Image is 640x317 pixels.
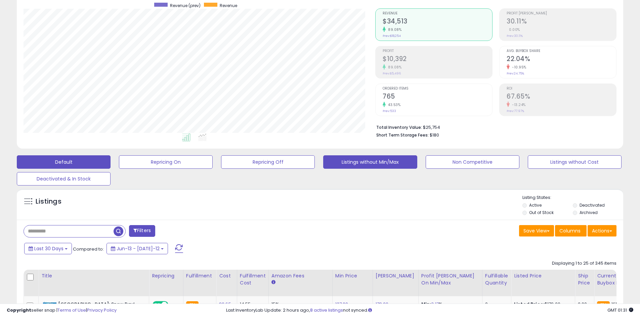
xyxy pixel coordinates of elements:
div: Fulfillment [186,272,213,279]
button: Jun-13 - [DATE]-12 [106,243,168,254]
strong: Copyright [7,307,31,313]
small: Prev: 24.75% [507,71,524,75]
button: Listings without Cost [528,155,622,169]
button: Columns [555,225,587,236]
button: Deactivated & In Stock [17,172,111,186]
small: -13.24% [510,102,526,107]
div: Profit [PERSON_NAME] on Min/Max [421,272,479,286]
button: Default [17,155,111,169]
div: Displaying 1 to 25 of 345 items [552,260,616,267]
span: $180 [430,132,439,138]
small: Amazon Fees. [271,279,275,285]
span: Ordered Items [383,87,492,91]
a: Terms of Use [57,307,86,313]
small: Prev: $5,496 [383,71,401,75]
span: 2025-08-13 01:31 GMT [607,307,633,313]
small: 43.53% [386,102,400,107]
button: Actions [588,225,616,236]
small: -10.95% [510,65,526,70]
span: Revenue (prev) [170,3,201,8]
label: Deactivated [580,202,605,208]
button: Repricing On [119,155,213,169]
h2: $10,392 [383,55,492,64]
label: Archived [580,210,598,215]
p: Listing States: [522,195,623,201]
div: Fulfillment Cost [240,272,266,286]
h2: 67.65% [507,93,616,102]
span: Compared to: [73,246,104,252]
span: ROI [507,87,616,91]
div: Amazon Fees [271,272,330,279]
div: [PERSON_NAME] [376,272,416,279]
label: Out of Stock [529,210,554,215]
small: Prev: 533 [383,109,396,113]
h2: 30.11% [507,17,616,27]
span: Revenue [383,12,492,15]
li: $25,754 [376,123,611,131]
span: Avg. Buybox Share [507,49,616,53]
th: The percentage added to the cost of goods (COGS) that forms the calculator for Min & Max prices. [418,270,482,296]
a: 8 active listings [310,307,343,313]
small: Prev: 77.97% [507,109,524,113]
div: seller snap | | [7,307,117,314]
div: Title [41,272,146,279]
span: Jun-13 - [DATE]-12 [117,245,160,252]
a: Privacy Policy [87,307,117,313]
h2: 765 [383,93,492,102]
button: Listings without Min/Max [323,155,417,169]
span: Columns [559,227,581,234]
span: Profit [PERSON_NAME] [507,12,616,15]
small: 0.00% [507,27,520,32]
small: 89.08% [386,65,401,70]
div: Cost [219,272,234,279]
button: Filters [129,225,155,237]
div: Fulfillable Quantity [485,272,508,286]
div: Min Price [335,272,370,279]
button: Non Competitive [426,155,519,169]
h2: 22.04% [507,55,616,64]
h2: $34,513 [383,17,492,27]
b: Total Inventory Value: [376,124,422,130]
b: Short Term Storage Fees: [376,132,429,138]
button: Repricing Off [221,155,315,169]
small: Prev: $18,254 [383,34,401,38]
div: Listed Price [514,272,572,279]
button: Last 30 Days [24,243,72,254]
span: Revenue [220,3,237,8]
div: Repricing [152,272,180,279]
span: Profit [383,49,492,53]
small: 89.08% [386,27,401,32]
div: Current Buybox Price [597,272,632,286]
div: Last InventoryLab Update: 2 hours ago, not synced. [226,307,633,314]
small: Prev: 30.11% [507,34,523,38]
label: Active [529,202,542,208]
span: Last 30 Days [34,245,63,252]
div: Ship Price [578,272,591,286]
button: Save View [519,225,554,236]
h5: Listings [36,197,61,206]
